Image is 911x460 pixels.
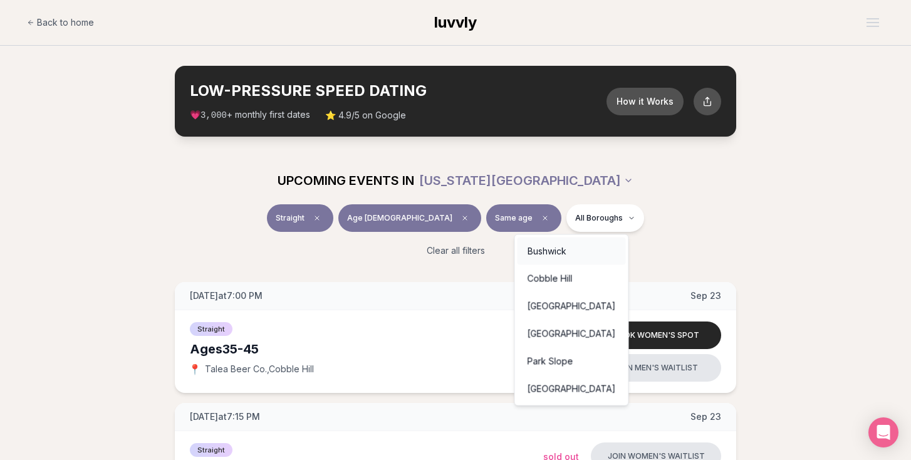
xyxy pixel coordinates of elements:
[518,293,626,320] div: [GEOGRAPHIC_DATA]
[518,375,626,403] div: [GEOGRAPHIC_DATA]
[518,238,626,265] div: Bushwick
[518,348,626,375] div: Park Slope
[518,320,626,348] div: [GEOGRAPHIC_DATA]
[518,265,626,293] div: Cobble Hill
